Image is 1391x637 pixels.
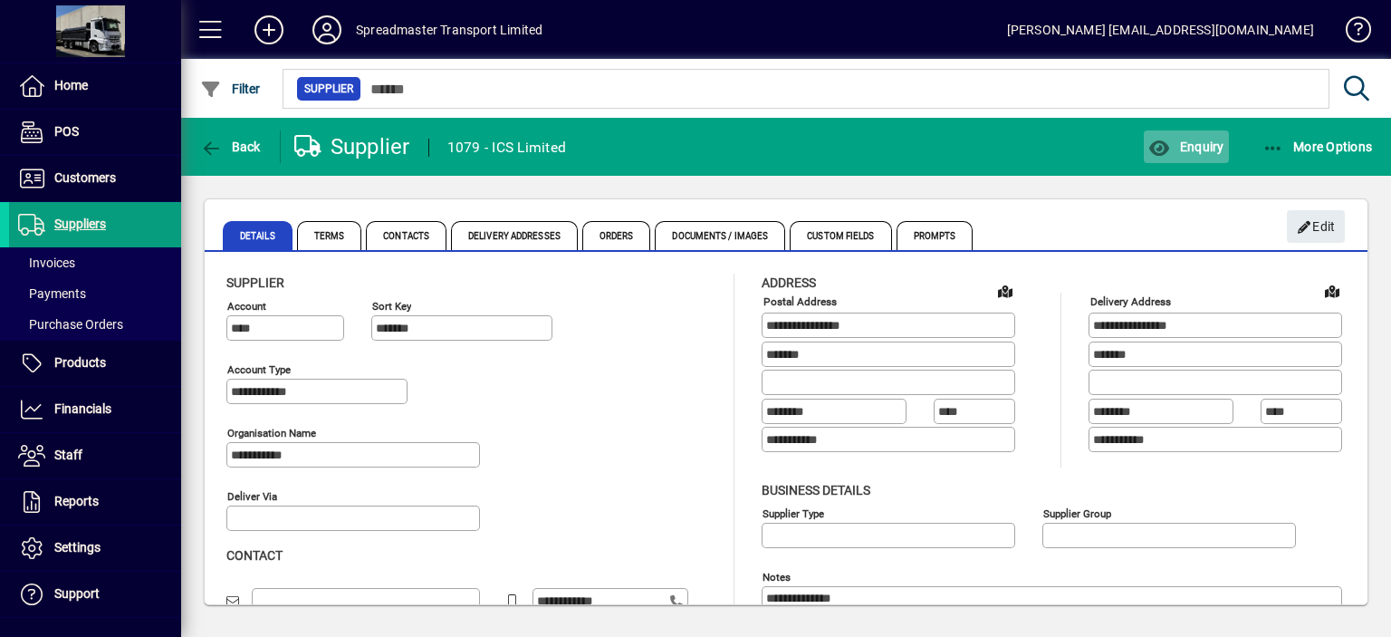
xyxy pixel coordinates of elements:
[9,433,181,478] a: Staff
[582,221,651,250] span: Orders
[54,540,101,555] span: Settings
[1332,4,1368,63] a: Knowledge Base
[54,448,82,462] span: Staff
[297,221,362,250] span: Terms
[447,133,567,162] div: 1079 - ICS Limited
[54,355,106,370] span: Products
[1148,140,1223,154] span: Enquiry
[196,130,265,163] button: Back
[763,570,791,583] mat-label: Notes
[1258,130,1377,163] button: More Options
[226,275,284,290] span: Supplier
[9,63,181,109] a: Home
[991,276,1020,305] a: View on map
[200,82,261,96] span: Filter
[227,490,277,503] mat-label: Deliver via
[372,300,411,313] mat-label: Sort key
[240,14,298,46] button: Add
[18,317,123,332] span: Purchase Orders
[54,78,88,92] span: Home
[762,483,870,497] span: Business details
[9,110,181,155] a: POS
[227,363,291,376] mat-label: Account Type
[897,221,974,250] span: Prompts
[9,526,181,571] a: Settings
[9,247,181,278] a: Invoices
[9,341,181,386] a: Products
[54,170,116,185] span: Customers
[226,548,283,563] span: Contact
[1297,212,1336,242] span: Edit
[9,156,181,201] a: Customers
[9,479,181,525] a: Reports
[9,572,181,617] a: Support
[451,221,578,250] span: Delivery Addresses
[1007,15,1314,44] div: [PERSON_NAME] [EMAIL_ADDRESS][DOMAIN_NAME]
[18,256,75,270] span: Invoices
[54,124,79,139] span: POS
[294,132,410,161] div: Supplier
[227,427,316,439] mat-label: Organisation name
[655,221,785,250] span: Documents / Images
[181,130,281,163] app-page-header-button: Back
[18,286,86,301] span: Payments
[1318,276,1347,305] a: View on map
[9,387,181,432] a: Financials
[200,140,261,154] span: Back
[54,494,99,508] span: Reports
[9,309,181,340] a: Purchase Orders
[223,221,293,250] span: Details
[196,72,265,105] button: Filter
[227,300,266,313] mat-label: Account
[1144,130,1228,163] button: Enquiry
[54,586,100,601] span: Support
[1043,507,1111,519] mat-label: Supplier group
[54,401,111,416] span: Financials
[9,278,181,309] a: Payments
[1287,210,1345,243] button: Edit
[763,507,824,519] mat-label: Supplier type
[304,80,353,98] span: Supplier
[790,221,891,250] span: Custom Fields
[54,217,106,231] span: Suppliers
[356,15,542,44] div: Spreadmaster Transport Limited
[298,14,356,46] button: Profile
[762,275,816,290] span: Address
[1262,140,1373,154] span: More Options
[366,221,446,250] span: Contacts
